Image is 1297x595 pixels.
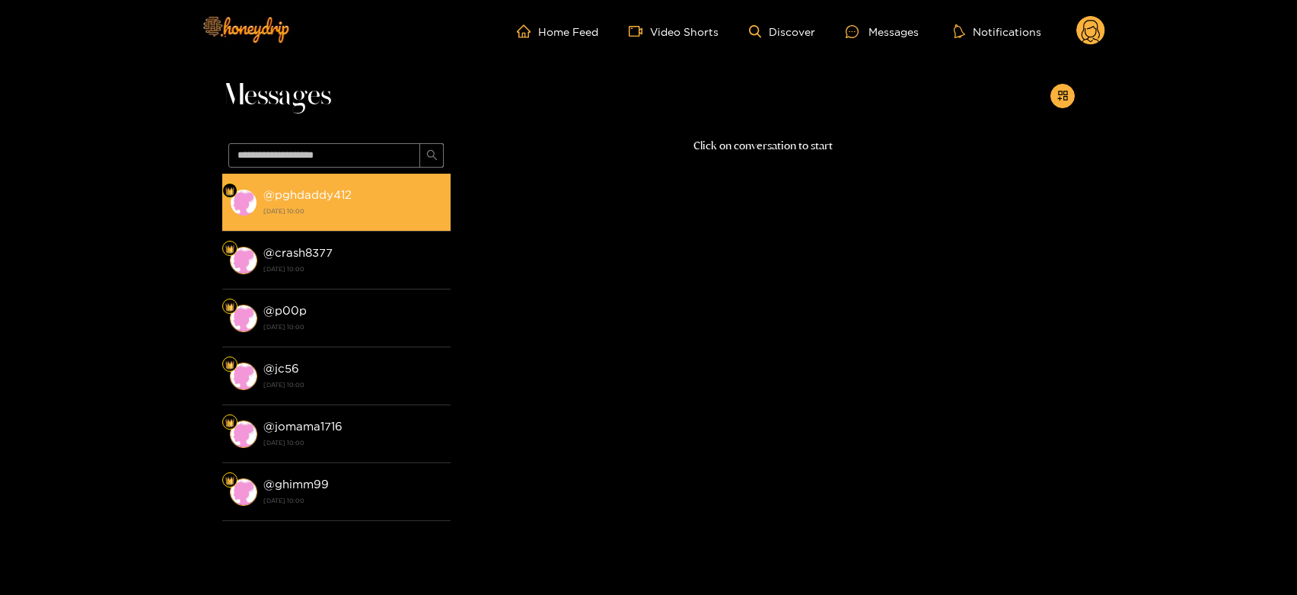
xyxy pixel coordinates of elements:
[263,436,443,449] strong: [DATE] 10:00
[263,262,443,276] strong: [DATE] 10:00
[230,421,257,448] img: conversation
[225,476,234,485] img: Fan Level
[230,363,257,390] img: conversation
[263,304,307,317] strong: @ p00p
[230,189,257,216] img: conversation
[263,188,352,201] strong: @ pghdaddy412
[629,24,719,38] a: Video Shorts
[263,204,443,218] strong: [DATE] 10:00
[225,360,234,369] img: Fan Level
[451,137,1075,155] p: Click on conversation to start
[230,305,257,332] img: conversation
[1050,84,1075,108] button: appstore-add
[426,149,438,162] span: search
[225,418,234,427] img: Fan Level
[230,247,257,274] img: conversation
[517,24,538,38] span: home
[263,420,343,433] strong: @ jomama1716
[225,302,234,312] img: Fan Level
[1057,90,1069,103] span: appstore-add
[846,23,919,40] div: Messages
[263,494,443,507] strong: [DATE] 10:00
[263,246,333,259] strong: @ crash8377
[749,25,815,38] a: Discover
[263,362,299,375] strong: @ jc56
[263,378,443,392] strong: [DATE] 10:00
[230,478,257,506] img: conversation
[419,143,444,168] button: search
[629,24,650,38] span: video-camera
[225,187,234,196] img: Fan Level
[263,478,329,491] strong: @ ghimm99
[263,320,443,334] strong: [DATE] 10:00
[222,78,331,114] span: Messages
[949,24,1046,39] button: Notifications
[517,24,598,38] a: Home Feed
[225,245,234,254] img: Fan Level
